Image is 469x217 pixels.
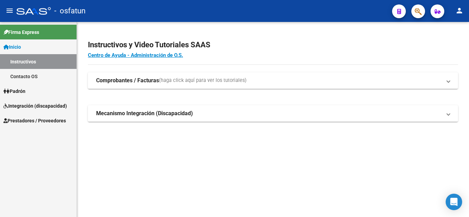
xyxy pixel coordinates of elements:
[3,117,66,124] span: Prestadores / Proveedores
[455,7,464,15] mat-icon: person
[3,87,25,95] span: Padrón
[3,28,39,36] span: Firma Express
[5,7,14,15] mat-icon: menu
[88,72,458,89] mat-expansion-panel-header: Comprobantes / Facturas(haga click aquí para ver los tutoriales)
[88,52,183,58] a: Centro de Ayuda - Administración de O.S.
[3,43,21,51] span: Inicio
[3,102,67,110] span: Integración (discapacidad)
[96,110,193,117] strong: Mecanismo Integración (Discapacidad)
[88,105,458,122] mat-expansion-panel-header: Mecanismo Integración (Discapacidad)
[88,38,458,51] h2: Instructivos y Video Tutoriales SAAS
[446,194,462,210] div: Open Intercom Messenger
[54,3,85,19] span: - osfatun
[96,77,159,84] strong: Comprobantes / Facturas
[159,77,247,84] span: (haga click aquí para ver los tutoriales)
